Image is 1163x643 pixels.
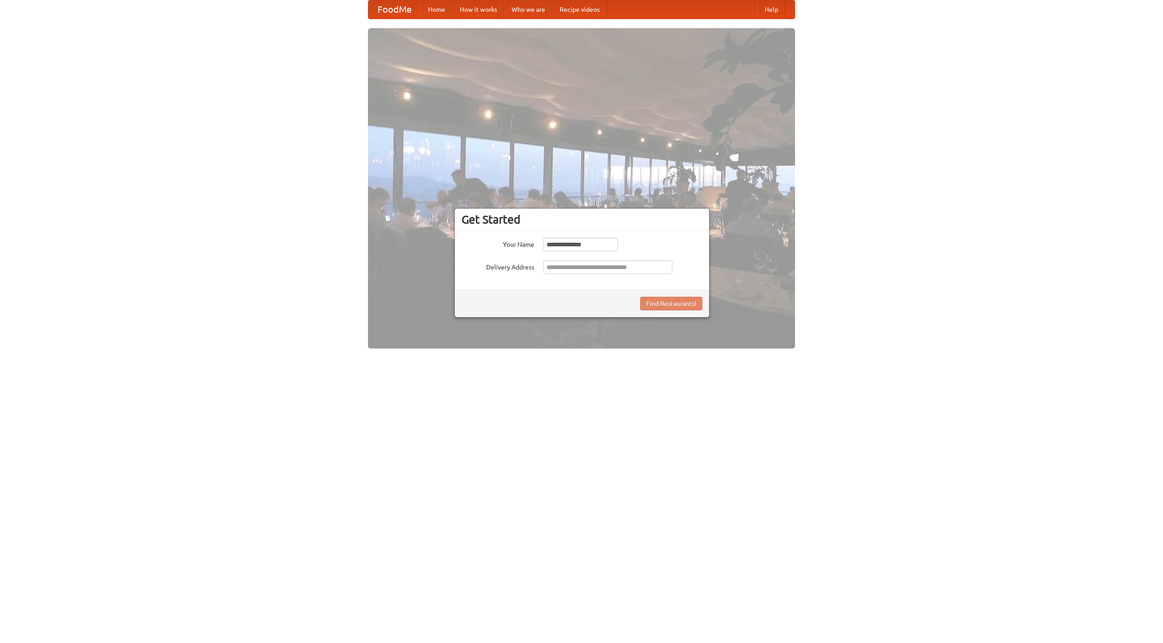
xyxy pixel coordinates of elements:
a: Home [421,0,452,19]
a: How it works [452,0,504,19]
a: Recipe videos [552,0,607,19]
a: Help [757,0,785,19]
h3: Get Started [462,213,702,226]
a: FoodMe [368,0,421,19]
button: Find Restaurants! [640,297,702,310]
label: Your Name [462,238,534,249]
label: Delivery Address [462,260,534,272]
a: Who we are [504,0,552,19]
